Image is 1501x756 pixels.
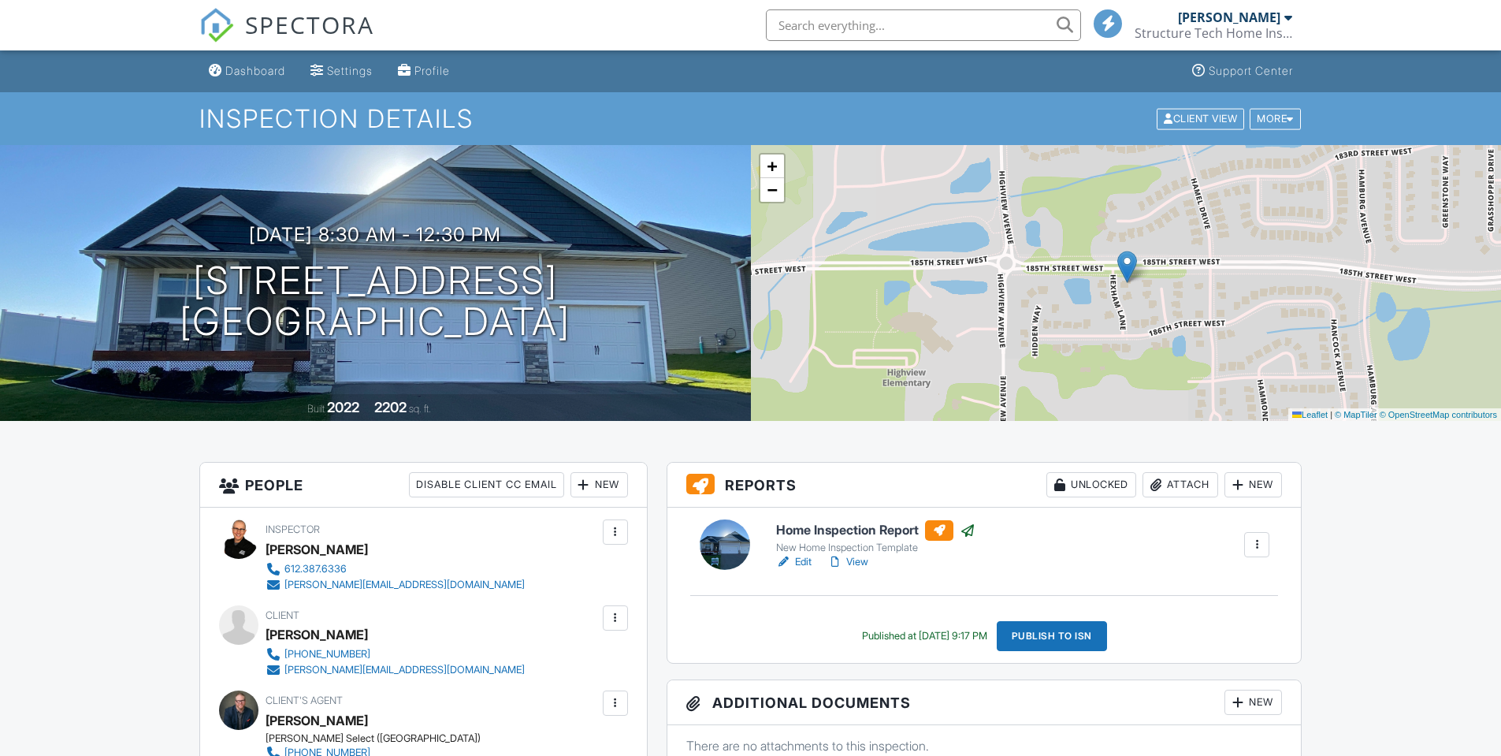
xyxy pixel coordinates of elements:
[414,64,450,77] div: Profile
[1224,690,1282,715] div: New
[266,662,525,678] a: [PERSON_NAME][EMAIL_ADDRESS][DOMAIN_NAME]
[409,472,564,497] div: Disable Client CC Email
[266,709,368,732] div: [PERSON_NAME]
[199,8,234,43] img: The Best Home Inspection Software - Spectora
[284,648,370,661] div: [PHONE_NUMBER]
[667,680,1302,725] h3: Additional Documents
[767,156,777,176] span: +
[249,224,501,245] h3: [DATE] 8:30 am - 12:30 pm
[266,646,525,662] a: [PHONE_NUMBER]
[1330,410,1332,419] span: |
[1135,25,1292,41] div: Structure Tech Home Inspections
[266,609,299,621] span: Client
[997,621,1107,651] div: Publish to ISN
[266,561,525,577] a: 612.387.6336
[266,695,343,706] span: Client's Agent
[200,463,647,508] h3: People
[307,403,325,415] span: Built
[374,399,407,415] div: 2202
[284,563,347,575] div: 612.387.6336
[327,64,373,77] div: Settings
[225,64,285,77] div: Dashboard
[266,577,525,593] a: [PERSON_NAME][EMAIL_ADDRESS][DOMAIN_NAME]
[392,57,456,86] a: Profile
[304,57,379,86] a: Settings
[266,523,320,535] span: Inspector
[1224,472,1282,497] div: New
[1380,410,1497,419] a: © OpenStreetMap contributors
[570,472,628,497] div: New
[266,538,368,561] div: [PERSON_NAME]
[1335,410,1377,419] a: © MapTiler
[1157,108,1244,129] div: Client View
[1046,472,1136,497] div: Unlocked
[760,178,784,202] a: Zoom out
[266,732,537,745] div: [PERSON_NAME] Select ([GEOGRAPHIC_DATA])
[1142,472,1218,497] div: Attach
[409,403,431,415] span: sq. ft.
[266,623,368,646] div: [PERSON_NAME]
[686,737,1283,754] p: There are no attachments to this inspection.
[284,579,525,591] div: [PERSON_NAME][EMAIL_ADDRESS][DOMAIN_NAME]
[1155,112,1248,124] a: Client View
[776,520,975,541] h6: Home Inspection Report
[760,155,784,178] a: Zoom in
[776,542,975,554] div: New Home Inspection Template
[1117,251,1137,283] img: Marker
[1292,410,1328,419] a: Leaflet
[245,8,374,41] span: SPECTORA
[1178,9,1280,25] div: [PERSON_NAME]
[767,180,777,199] span: −
[199,21,374,54] a: SPECTORA
[327,399,359,415] div: 2022
[284,664,525,676] div: [PERSON_NAME][EMAIL_ADDRESS][DOMAIN_NAME]
[1186,57,1299,86] a: Support Center
[862,630,987,642] div: Published at [DATE] 9:17 PM
[827,554,868,570] a: View
[776,554,812,570] a: Edit
[1209,64,1293,77] div: Support Center
[180,260,570,344] h1: [STREET_ADDRESS] [GEOGRAPHIC_DATA]
[776,520,975,555] a: Home Inspection Report New Home Inspection Template
[1250,108,1301,129] div: More
[199,105,1302,132] h1: Inspection Details
[667,463,1302,508] h3: Reports
[202,57,292,86] a: Dashboard
[766,9,1081,41] input: Search everything...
